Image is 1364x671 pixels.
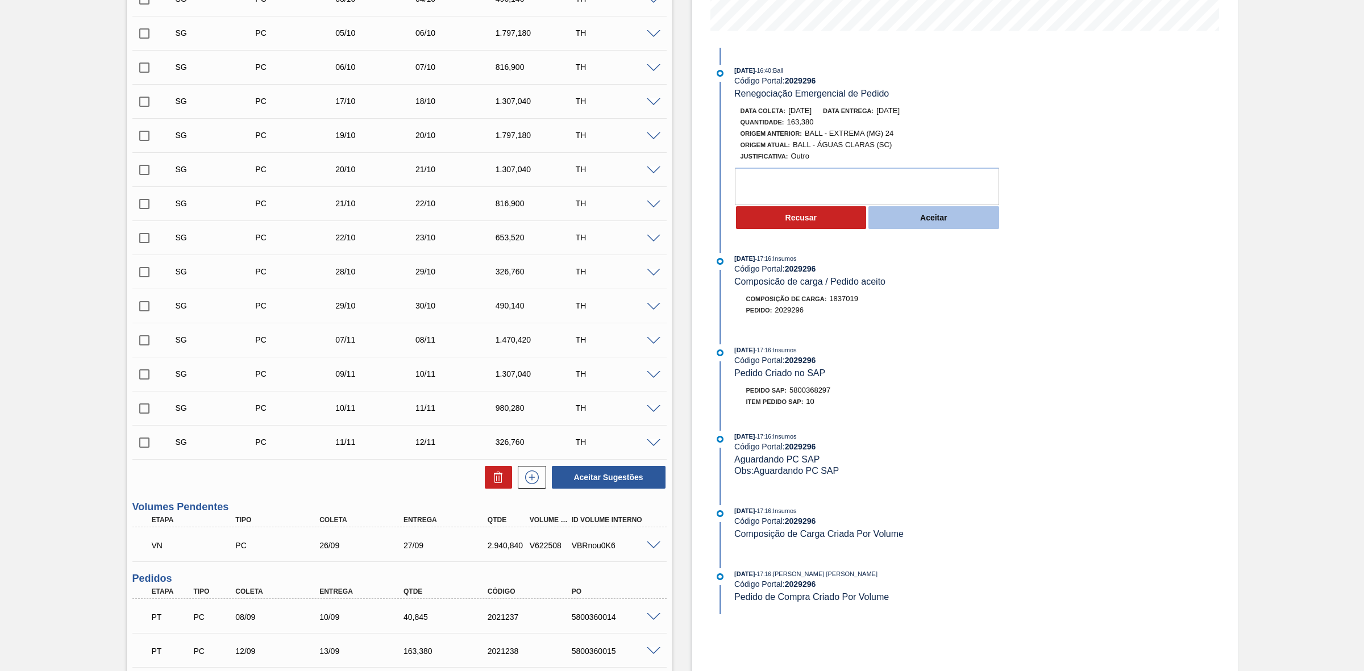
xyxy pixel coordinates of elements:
div: Coleta [317,516,412,524]
span: : Insumos [771,507,797,514]
div: Pedido de Compra [252,131,343,140]
span: 10 [806,397,814,406]
span: Quantidade : [741,119,784,126]
div: 326,760 [493,437,584,447]
span: [DATE] [734,255,755,262]
div: Código Portal: [734,264,1004,273]
button: Recusar [736,206,867,229]
strong: 2029296 [785,516,816,526]
div: 22/10/2025 [413,199,504,208]
div: 07/10/2025 [413,62,504,72]
p: PT [152,612,191,622]
div: TH [573,199,664,208]
div: 2.940,840 [485,541,530,550]
div: 163,380 [401,647,496,656]
span: 163,380 [787,118,814,126]
div: 11/11/2025 [332,437,423,447]
div: 22/10/2025 [332,233,423,242]
div: 11/11/2025 [413,403,504,412]
div: Sugestão Criada [173,233,264,242]
div: VBRnou0K6 [569,541,664,550]
div: 20/10/2025 [332,165,423,174]
div: 40,845 [401,612,496,622]
img: atual [717,258,723,265]
div: 1.797,180 [493,131,584,140]
div: Qtde [485,516,530,524]
span: [DATE] [734,347,755,353]
div: 2021237 [485,612,580,622]
div: Pedido de Compra [232,541,328,550]
div: TH [573,165,664,174]
div: 29/10/2025 [332,301,423,310]
span: Origem Anterior: [741,130,802,137]
div: Entrega [317,587,412,595]
div: 27/09/2025 [401,541,496,550]
div: 29/10/2025 [413,267,504,276]
div: Sugestão Criada [173,199,264,208]
div: Sugestão Criada [173,301,264,310]
span: - 17:16 [755,571,771,577]
span: BALL - EXTREMA (MG) 24 [805,129,893,137]
strong: 2029296 [785,580,816,589]
img: atual [717,573,723,580]
div: 28/10/2025 [332,267,423,276]
div: Tipo [232,516,328,524]
span: [DATE] [876,106,900,115]
span: Composição de Carga : [746,295,827,302]
span: Data coleta: [741,107,786,114]
div: Volume de Negociação [149,533,244,558]
p: PT [152,647,191,656]
div: Código Portal: [734,356,1004,365]
div: Pedido de Compra [252,301,343,310]
span: Composição de Carga Criada Por Volume [734,529,904,539]
strong: 2029296 [785,442,816,451]
div: 490,140 [493,301,584,310]
div: 09/11/2025 [332,369,423,378]
div: Pedido de Compra [252,62,343,72]
div: Sugestão Criada [173,403,264,412]
div: 13/09/2025 [317,647,412,656]
div: Pedido de Compra [252,403,343,412]
span: Pedido : [746,307,772,314]
div: V622508 [527,541,572,550]
img: atual [717,349,723,356]
strong: 2029296 [785,264,816,273]
span: [DATE] [734,507,755,514]
div: 5800360015 [569,647,664,656]
div: Qtde [401,587,496,595]
span: Data entrega: [823,107,874,114]
img: atual [717,436,723,443]
div: 1.470,420 [493,335,584,344]
span: Aguardando PC SAP [734,455,820,464]
span: Justificativa: [741,153,788,160]
div: Etapa [149,516,244,524]
span: - 16:40 [755,68,771,74]
div: Sugestão Criada [173,437,264,447]
span: Pedido Criado no SAP [734,368,825,378]
div: 980,280 [493,403,584,412]
div: Código Portal: [734,580,1004,589]
span: Obs: Aguardando PC SAP [734,466,839,476]
div: 816,900 [493,62,584,72]
button: Aceitar Sugestões [552,466,666,489]
div: Pedido de Compra [252,267,343,276]
div: Tipo [190,587,235,595]
div: Sugestão Criada [173,267,264,276]
img: atual [717,70,723,77]
div: Pedido de Compra [190,612,235,622]
div: TH [573,369,664,378]
div: 1.307,040 [493,165,584,174]
div: Código Portal: [734,516,1004,526]
span: - 17:16 [755,256,771,262]
span: Pedido SAP: [746,387,787,394]
div: 326,760 [493,267,584,276]
div: 06/10/2025 [413,28,504,37]
div: TH [573,437,664,447]
div: 2021238 [485,647,580,656]
div: Pedido em Trânsito [149,639,194,664]
div: 08/09/2025 [232,612,328,622]
div: Sugestão Criada [173,335,264,344]
span: [DATE] [788,106,812,115]
div: PO [569,587,664,595]
div: 653,520 [493,233,584,242]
